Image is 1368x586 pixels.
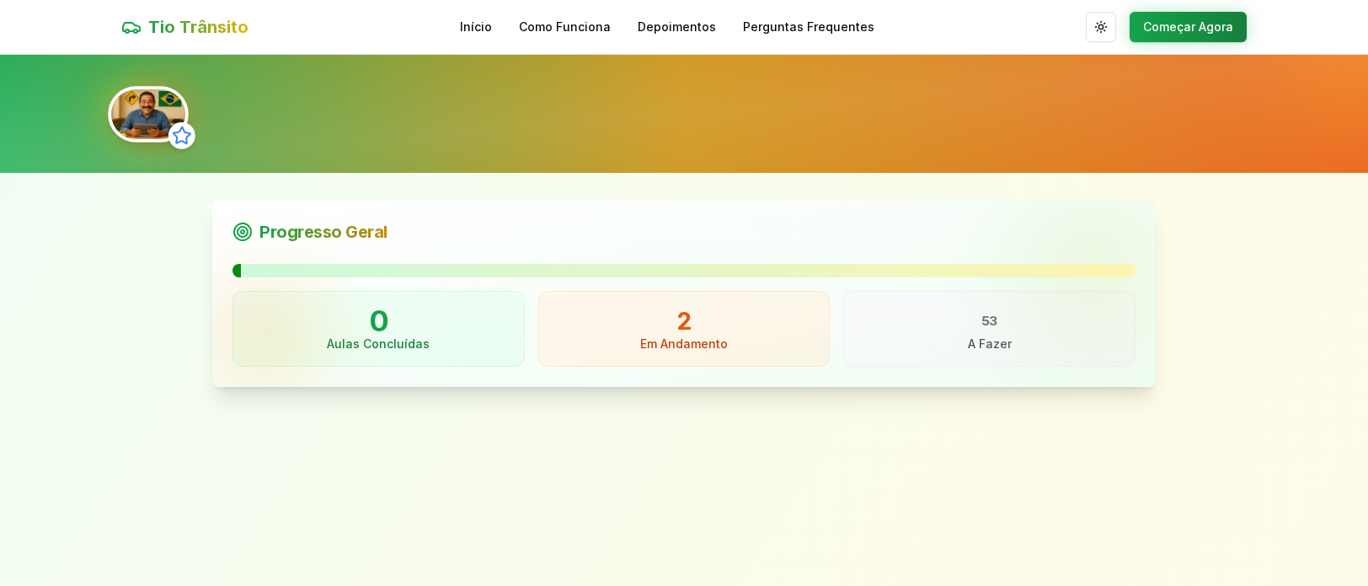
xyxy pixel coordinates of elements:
a: Perguntas Frequentes [743,19,874,35]
p: 53 [923,313,1055,328]
a: Depoimentos [638,19,716,35]
button: Começar Agora [1130,12,1247,42]
a: Como Funciona [519,19,611,35]
p: A Fazer [858,336,1121,352]
span: Tio Trânsito [148,15,248,39]
span: Progresso Geral [259,220,387,244]
a: Tio Trânsito [121,15,248,39]
p: 2 [558,306,811,336]
img: Tio Trânsito [108,86,189,142]
p: Em Andamento [553,336,816,352]
a: Início [460,19,492,35]
p: 0 [227,303,531,338]
p: Aulas Concluídas [247,336,510,352]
